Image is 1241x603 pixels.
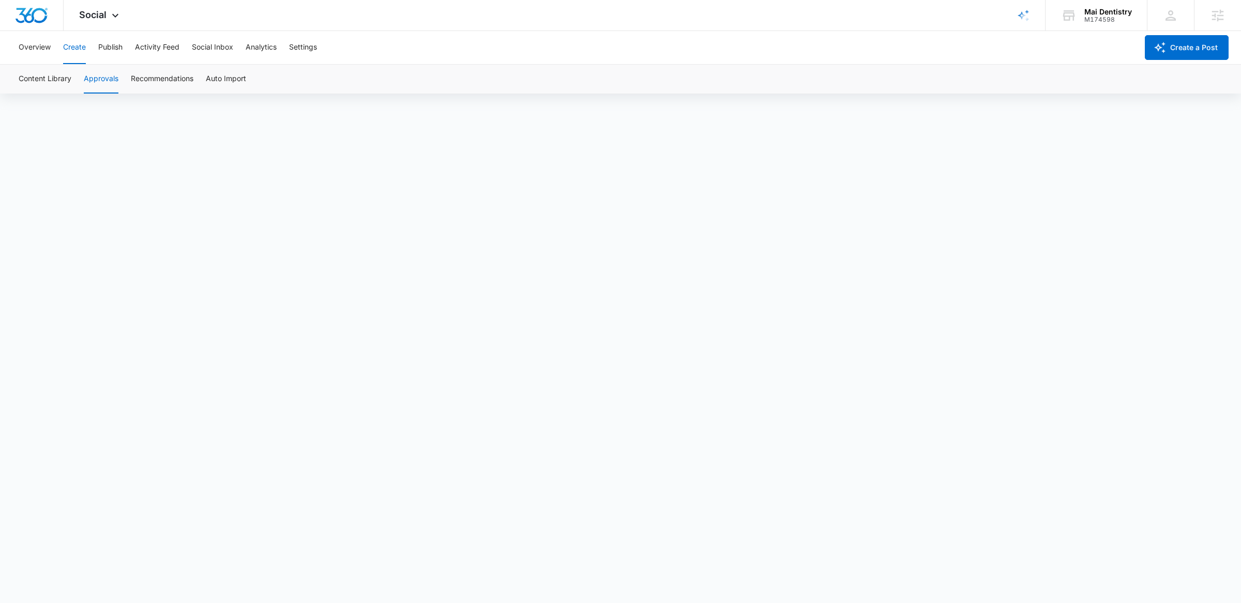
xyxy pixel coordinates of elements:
button: Social Inbox [192,31,233,64]
button: Analytics [246,31,277,64]
button: Content Library [19,65,71,94]
button: Activity Feed [135,31,179,64]
button: Overview [19,31,51,64]
button: Create a Post [1145,35,1229,60]
button: Create [63,31,86,64]
div: account name [1084,8,1132,16]
button: Auto Import [206,65,246,94]
button: Settings [289,31,317,64]
span: Social [79,9,107,20]
button: Approvals [84,65,118,94]
div: account id [1084,16,1132,23]
button: Recommendations [131,65,193,94]
button: Publish [98,31,123,64]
